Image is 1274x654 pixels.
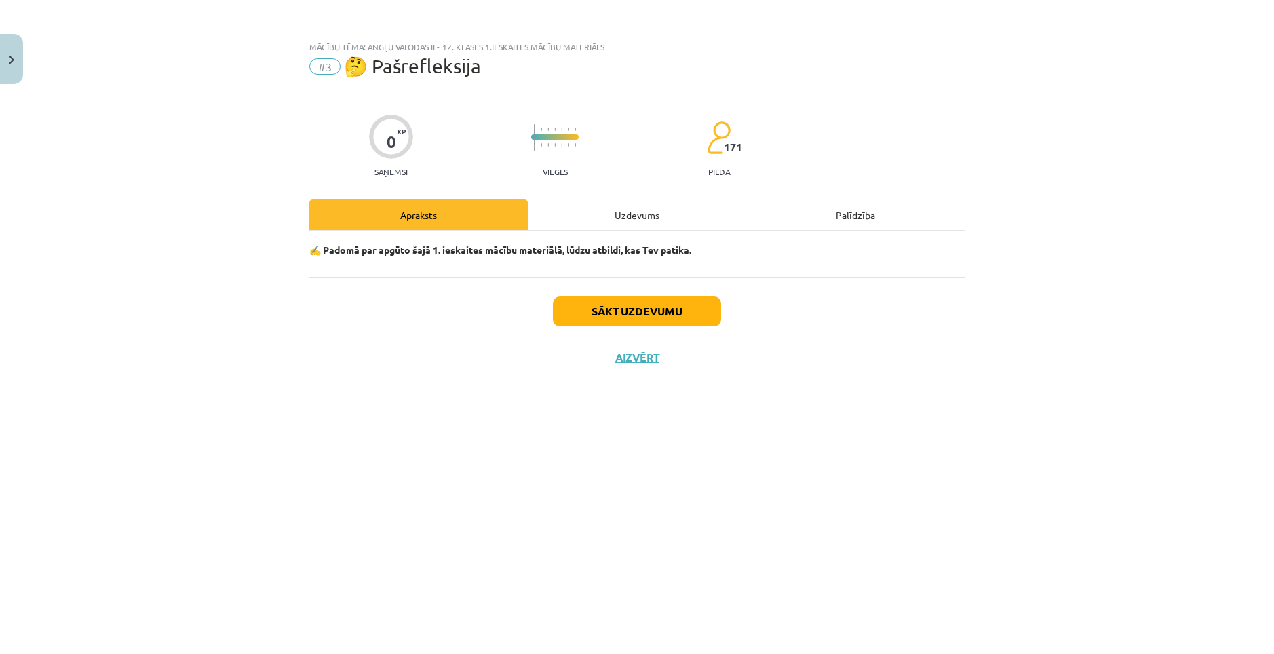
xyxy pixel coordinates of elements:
div: Palīdzība [746,199,965,230]
img: icon-short-line-57e1e144782c952c97e751825c79c345078a6d821885a25fce030b3d8c18986b.svg [541,128,542,131]
img: icon-short-line-57e1e144782c952c97e751825c79c345078a6d821885a25fce030b3d8c18986b.svg [575,128,576,131]
img: icon-short-line-57e1e144782c952c97e751825c79c345078a6d821885a25fce030b3d8c18986b.svg [541,143,542,147]
span: 171 [724,141,742,153]
span: 🤔 Pašrefleksija [344,55,481,77]
img: icon-short-line-57e1e144782c952c97e751825c79c345078a6d821885a25fce030b3d8c18986b.svg [575,143,576,147]
img: icon-short-line-57e1e144782c952c97e751825c79c345078a6d821885a25fce030b3d8c18986b.svg [547,143,549,147]
img: icon-short-line-57e1e144782c952c97e751825c79c345078a6d821885a25fce030b3d8c18986b.svg [554,143,556,147]
button: Sākt uzdevumu [553,296,721,326]
p: Saņemsi [369,167,413,176]
div: Apraksts [309,199,528,230]
img: icon-short-line-57e1e144782c952c97e751825c79c345078a6d821885a25fce030b3d8c18986b.svg [547,128,549,131]
img: icon-short-line-57e1e144782c952c97e751825c79c345078a6d821885a25fce030b3d8c18986b.svg [568,143,569,147]
div: Mācību tēma: Angļu valodas ii - 12. klases 1.ieskaites mācību materiāls [309,42,965,52]
span: XP [397,128,406,135]
img: icon-short-line-57e1e144782c952c97e751825c79c345078a6d821885a25fce030b3d8c18986b.svg [561,143,562,147]
img: icon-long-line-d9ea69661e0d244f92f715978eff75569469978d946b2353a9bb055b3ed8787d.svg [534,124,535,151]
div: Uzdevums [528,199,746,230]
img: icon-short-line-57e1e144782c952c97e751825c79c345078a6d821885a25fce030b3d8c18986b.svg [568,128,569,131]
p: Viegls [543,167,568,176]
p: pilda [708,167,730,176]
button: Aizvērt [611,351,663,364]
div: 0 [387,132,396,151]
strong: ✍️ Padomā par apgūto šajā 1. ieskaites mācību materiālā, lūdzu atbildi, kas Tev patika. [309,244,691,256]
span: #3 [309,58,341,75]
img: icon-short-line-57e1e144782c952c97e751825c79c345078a6d821885a25fce030b3d8c18986b.svg [554,128,556,131]
img: students-c634bb4e5e11cddfef0936a35e636f08e4e9abd3cc4e673bd6f9a4125e45ecb1.svg [707,121,731,155]
img: icon-close-lesson-0947bae3869378f0d4975bcd49f059093ad1ed9edebbc8119c70593378902aed.svg [9,56,14,64]
img: icon-short-line-57e1e144782c952c97e751825c79c345078a6d821885a25fce030b3d8c18986b.svg [561,128,562,131]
